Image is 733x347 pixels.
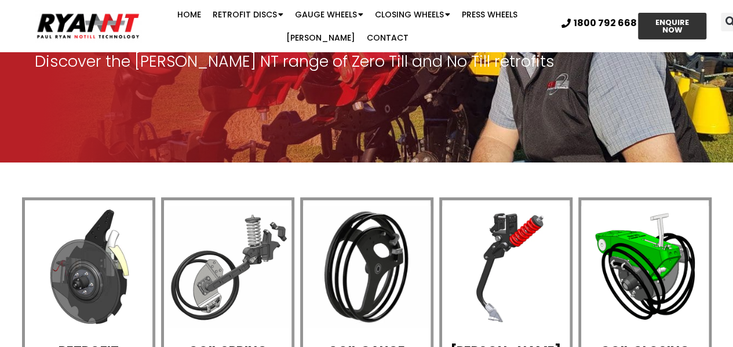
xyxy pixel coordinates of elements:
[172,3,207,26] a: Home
[306,206,428,328] img: RYAN NT Gauge Wheel
[638,13,706,39] a: ENQUIRE NOW
[456,3,523,26] a: Press Wheels
[445,206,567,328] img: RYAN NT Tyne
[167,206,289,328] img: RYAN NT Press Wheel
[648,19,696,34] span: ENQUIRE NOW
[584,206,706,328] img: RYAN NT Closing Wheel
[28,206,149,328] img: RYAN NT Retrofit Double Discs
[142,3,553,49] nav: Menu
[574,19,637,28] span: 1800 792 668
[369,3,456,26] a: Closing Wheels
[35,9,142,42] img: Ryan NT logo
[207,3,289,26] a: Retrofit Discs
[280,26,361,49] a: [PERSON_NAME]
[289,3,369,26] a: Gauge Wheels
[561,19,637,28] a: 1800 792 668
[35,53,698,70] p: Discover the [PERSON_NAME] NT range of Zero Till and No Till retrofits
[361,26,414,49] a: Contact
